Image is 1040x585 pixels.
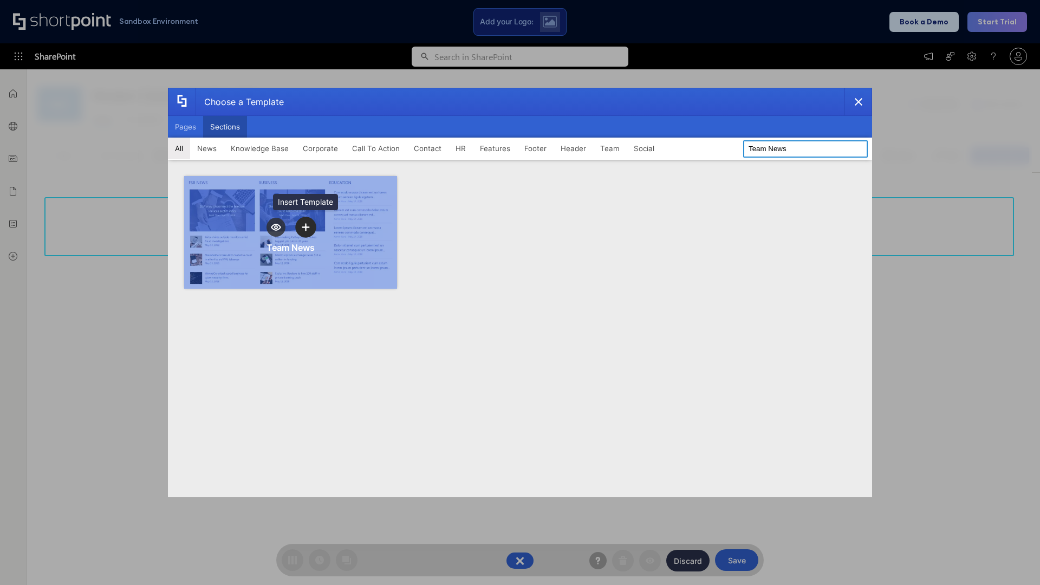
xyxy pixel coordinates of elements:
[266,242,315,253] div: Team News
[196,88,284,115] div: Choose a Template
[345,138,407,159] button: Call To Action
[296,138,345,159] button: Corporate
[203,116,247,138] button: Sections
[627,138,661,159] button: Social
[224,138,296,159] button: Knowledge Base
[473,138,517,159] button: Features
[448,138,473,159] button: HR
[190,138,224,159] button: News
[168,88,872,497] div: template selector
[407,138,448,159] button: Contact
[743,140,868,158] input: Search
[168,116,203,138] button: Pages
[554,138,593,159] button: Header
[593,138,627,159] button: Team
[986,533,1040,585] iframe: Chat Widget
[168,138,190,159] button: All
[517,138,554,159] button: Footer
